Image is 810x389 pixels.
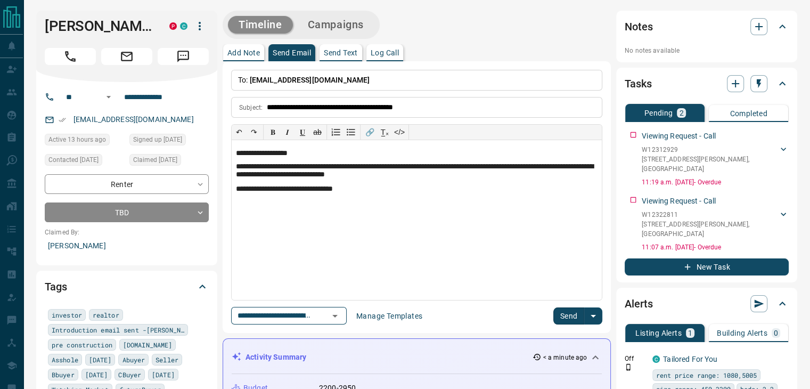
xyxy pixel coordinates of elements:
[45,237,209,255] p: [PERSON_NAME]
[232,125,247,140] button: ↶
[45,202,209,222] div: TBD
[52,310,82,320] span: investor
[93,310,119,320] span: realtor
[300,128,305,136] span: 𝐔
[52,325,184,335] span: Introduction email sent -[PERSON_NAME]
[625,354,646,363] p: Off
[625,14,789,39] div: Notes
[45,228,209,237] p: Claimed By:
[297,16,374,34] button: Campaigns
[625,18,652,35] h2: Notes
[642,208,789,241] div: W12322811[STREET_ADDRESS][PERSON_NAME],[GEOGRAPHIC_DATA]
[328,309,342,323] button: Open
[152,369,175,380] span: [DATE]
[324,49,358,56] p: Send Text
[45,18,153,35] h1: [PERSON_NAME]
[371,49,399,56] p: Log Call
[642,143,789,176] div: W12312929[STREET_ADDRESS][PERSON_NAME],[GEOGRAPHIC_DATA]
[652,355,660,363] div: condos.ca
[48,134,106,145] span: Active 13 hours ago
[273,49,311,56] p: Send Email
[265,125,280,140] button: 𝐁
[625,71,789,96] div: Tasks
[774,329,778,337] p: 0
[239,103,263,112] p: Subject:
[642,177,789,187] p: 11:19 a.m. [DATE] - Overdue
[642,242,789,252] p: 11:07 a.m. [DATE] - Overdue
[123,339,172,350] span: [DOMAIN_NAME]
[45,174,209,194] div: Renter
[133,155,177,165] span: Claimed [DATE]
[295,125,310,140] button: 𝐔
[625,75,651,92] h2: Tasks
[48,155,99,165] span: Contacted [DATE]
[280,125,295,140] button: 𝑰
[625,46,789,55] p: No notes available
[730,110,767,117] p: Completed
[553,307,585,325] button: Send
[45,274,209,299] div: Tags
[45,48,96,65] span: Call
[635,329,682,337] p: Listing Alerts
[392,125,407,140] button: </>
[663,355,717,363] a: Tailored For You
[180,22,187,30] div: condos.ca
[45,154,124,169] div: Thu Aug 07 2025
[89,354,112,365] span: [DATE]
[688,329,692,337] p: 1
[642,220,778,239] p: [STREET_ADDRESS][PERSON_NAME] , [GEOGRAPHIC_DATA]
[122,354,145,365] span: Abuyer
[247,125,261,140] button: ↷
[158,48,209,65] span: Message
[169,22,177,30] div: property.ca
[717,329,767,337] p: Building Alerts
[362,125,377,140] button: 🔗
[227,49,260,56] p: Add Note
[625,363,632,371] svg: Push Notification Only
[133,134,182,145] span: Signed up [DATE]
[129,154,209,169] div: Tue Mar 05 2024
[52,354,78,365] span: Asshole
[59,116,66,124] svg: Email Verified
[250,76,370,84] span: [EMAIL_ADDRESS][DOMAIN_NAME]
[313,128,322,136] s: ab
[656,370,757,380] span: rent price range: 1080,5005
[45,278,67,295] h2: Tags
[85,369,108,380] span: [DATE]
[118,369,141,380] span: CBuyer
[377,125,392,140] button: T̲ₓ
[310,125,325,140] button: ab
[625,291,789,317] div: Alerts
[102,91,115,103] button: Open
[129,134,209,149] div: Tue Mar 05 2024
[679,109,683,117] p: 2
[350,307,429,325] button: Manage Templates
[553,307,603,325] div: split button
[228,16,293,34] button: Timeline
[642,196,716,207] p: Viewing Request - Call
[642,210,778,220] p: W12322811
[52,369,75,380] span: Bbuyer
[543,353,587,362] p: < a minute ago
[642,145,778,155] p: W12312929
[625,258,789,275] button: New Task
[644,109,673,117] p: Pending
[101,48,152,65] span: Email
[642,155,778,174] p: [STREET_ADDRESS][PERSON_NAME] , [GEOGRAPHIC_DATA]
[45,134,124,149] div: Sun Aug 17 2025
[625,295,652,312] h2: Alerts
[52,339,112,350] span: pre construction
[343,125,358,140] button: Bullet list
[642,131,716,142] p: Viewing Request - Call
[232,347,602,367] div: Activity Summary< a minute ago
[231,70,602,91] p: To:
[156,354,178,365] span: Seller
[246,352,306,363] p: Activity Summary
[329,125,343,140] button: Numbered list
[73,115,194,124] a: [EMAIL_ADDRESS][DOMAIN_NAME]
